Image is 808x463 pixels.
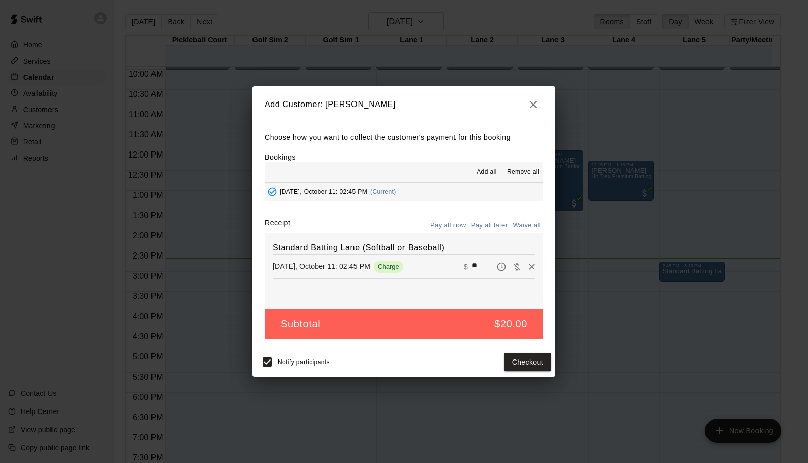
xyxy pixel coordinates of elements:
h5: $20.00 [494,317,527,331]
span: Notify participants [278,358,330,366]
span: Remove all [507,167,539,177]
span: Waive payment [509,262,524,270]
h2: Add Customer: [PERSON_NAME] [252,86,555,123]
h6: Standard Batting Lane (Softball or Baseball) [273,241,535,254]
span: Add all [477,167,497,177]
span: Charge [374,263,403,270]
button: Pay all now [428,218,469,233]
p: $ [464,262,468,272]
button: Checkout [504,353,551,372]
p: Choose how you want to collect the customer's payment for this booking [265,131,543,144]
button: Remove [524,259,539,274]
h5: Subtotal [281,317,320,331]
button: Add all [471,164,503,180]
button: Waive all [510,218,543,233]
button: Added - Collect Payment[DATE], October 11: 02:45 PM(Current) [265,183,543,201]
span: Pay later [494,262,509,270]
span: [DATE], October 11: 02:45 PM [280,188,367,195]
button: Added - Collect Payment [265,184,280,199]
p: [DATE], October 11: 02:45 PM [273,261,370,271]
button: Pay all later [469,218,511,233]
span: (Current) [370,188,396,195]
button: Remove all [503,164,543,180]
label: Bookings [265,153,296,161]
label: Receipt [265,218,290,233]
